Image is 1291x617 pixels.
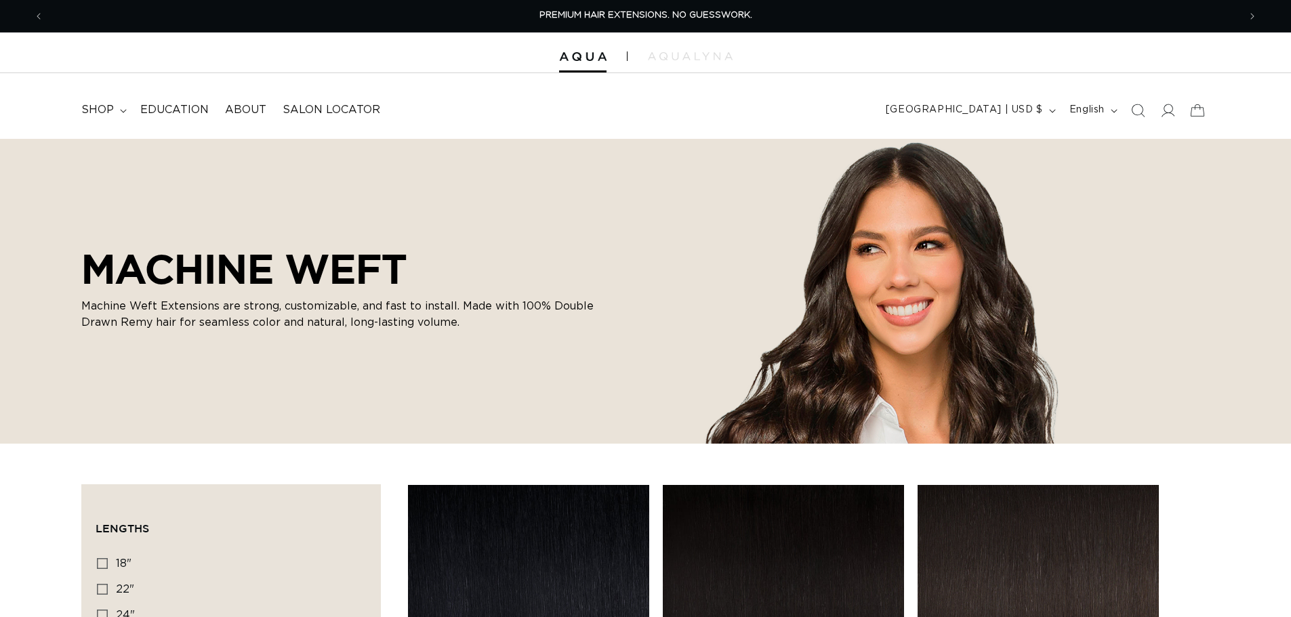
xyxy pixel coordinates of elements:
[648,52,733,60] img: aqualyna.com
[1069,103,1105,117] span: English
[274,95,388,125] a: Salon Locator
[116,584,134,595] span: 22"
[1061,98,1123,123] button: English
[140,103,209,117] span: Education
[81,103,114,117] span: shop
[283,103,380,117] span: Salon Locator
[96,522,149,534] span: Lengths
[1123,95,1153,125] summary: Search
[217,95,274,125] a: About
[132,95,217,125] a: Education
[878,98,1061,123] button: [GEOGRAPHIC_DATA] | USD $
[886,103,1043,117] span: [GEOGRAPHIC_DATA] | USD $
[24,3,54,29] button: Previous announcement
[81,245,596,293] h2: MACHINE WEFT
[96,498,367,547] summary: Lengths (0 selected)
[539,11,752,20] span: PREMIUM HAIR EXTENSIONS. NO GUESSWORK.
[559,52,607,62] img: Aqua Hair Extensions
[116,558,131,569] span: 18"
[225,103,266,117] span: About
[73,95,132,125] summary: shop
[1237,3,1267,29] button: Next announcement
[81,298,596,331] p: Machine Weft Extensions are strong, customizable, and fast to install. Made with 100% Double Draw...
